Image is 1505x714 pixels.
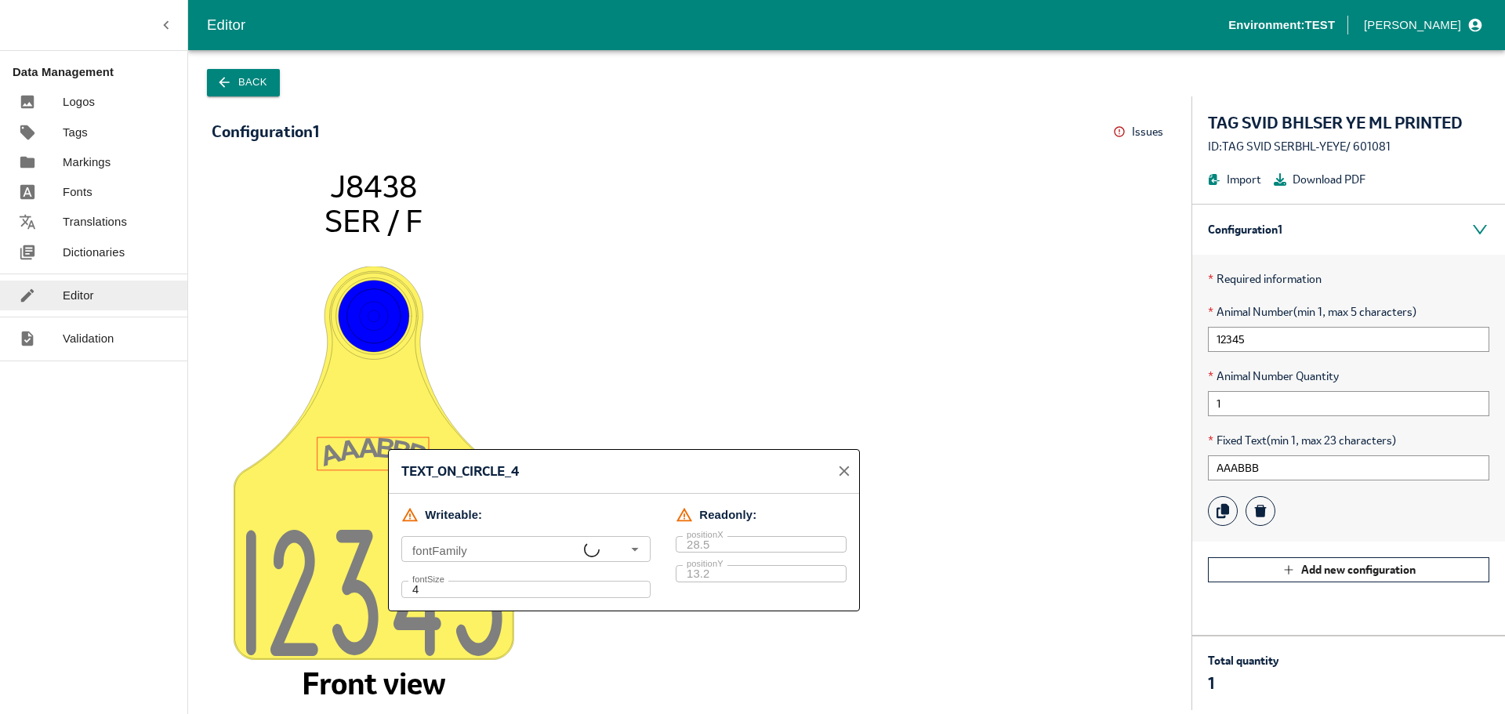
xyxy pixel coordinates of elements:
[1364,16,1461,34] p: [PERSON_NAME]
[1208,652,1278,669] p: Total quantity
[1208,303,1489,321] span: Animal Number (min 1, max 5 characters)
[401,506,419,524] svg: The values are not saved anywhere.
[63,93,95,111] p: Logos
[63,244,125,261] p: Dictionaries
[412,574,444,586] label: fontSize
[63,330,114,347] p: Validation
[425,506,482,524] p: Writeable:
[207,69,280,96] button: Back
[1208,432,1489,449] span: Fixed Text (min 1, max 23 characters)
[330,165,417,205] tspan: J8438
[1228,16,1335,34] p: Environment: TEST
[1208,672,1278,694] p: 1
[699,506,756,524] p: Readonly:
[1358,12,1486,38] button: profile
[829,456,859,486] button: close
[212,123,319,140] div: Configuration 1
[687,558,723,571] label: positionY
[63,213,127,230] p: Translations
[1208,270,1489,288] p: Required information
[13,63,187,81] p: Data Management
[63,154,111,171] p: Markings
[687,529,723,542] label: positionX
[625,539,645,560] button: Open
[1208,112,1489,134] div: TAG SVID BHLSER YE ML PRINTED
[1274,171,1365,188] button: Download PDF
[63,124,88,141] p: Tags
[246,529,456,657] tspan: 1234
[1192,205,1505,255] div: Configuration 1
[1208,138,1489,155] div: ID: TAG SVID SERBHL-YEYE / 601081
[1208,557,1489,582] button: Add new configuration
[1113,120,1168,144] button: Issues
[325,200,422,240] tspan: SER / F
[63,183,92,201] p: Fonts
[676,506,693,524] svg: The values are read from machine file and not updated in any way.
[207,13,1228,37] div: Editor
[318,437,413,469] tspan: AAABB
[1208,368,1489,385] span: Animal Number Quantity
[302,663,446,703] tspan: Front view
[63,287,94,304] p: Editor
[1208,171,1261,188] button: Import
[455,529,502,657] tspan: 5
